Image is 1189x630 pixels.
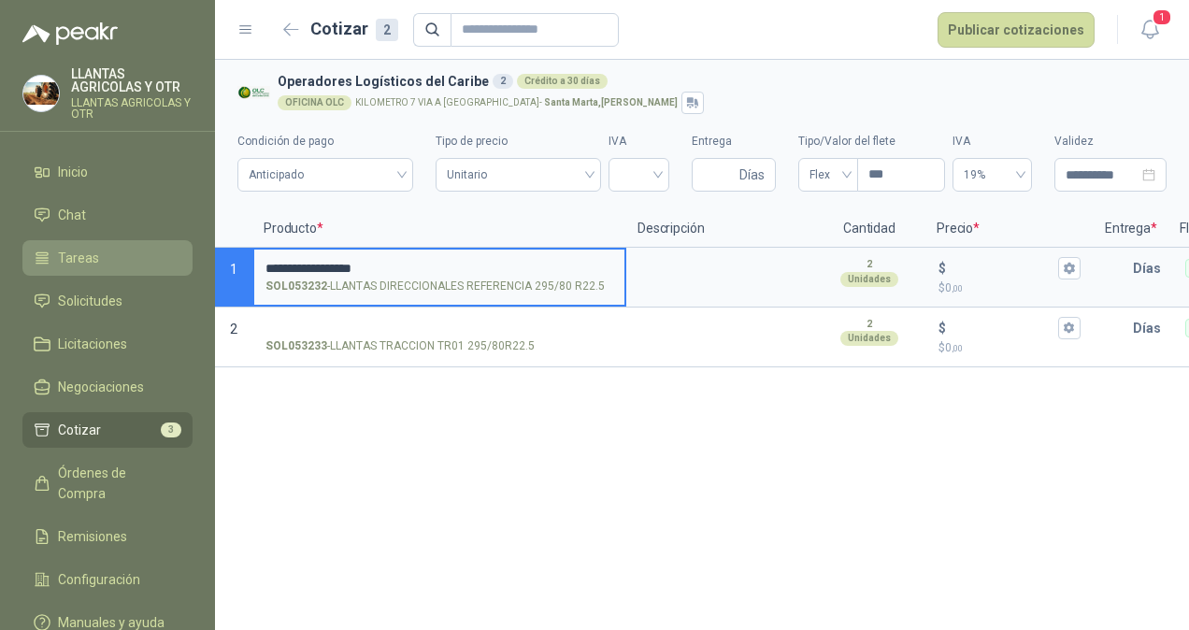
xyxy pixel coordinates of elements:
[609,133,669,150] label: IVA
[58,569,140,590] span: Configuración
[22,369,193,405] a: Negociaciones
[867,317,872,332] p: 2
[1054,133,1167,150] label: Validez
[58,526,127,547] span: Remisiones
[71,67,193,93] p: LLANTAS AGRICOLAS Y OTR
[71,97,193,120] p: LLANTAS AGRICOLAS Y OTR
[22,197,193,233] a: Chat
[436,133,601,150] label: Tipo de precio
[950,321,1054,335] input: $$0,00
[840,272,898,287] div: Unidades
[22,519,193,554] a: Remisiones
[1152,8,1172,26] span: 1
[1058,257,1081,279] button: $$0,00
[952,343,963,353] span: ,00
[867,257,872,272] p: 2
[1058,317,1081,339] button: $$0,00
[1094,210,1168,248] p: Entrega
[265,337,327,355] strong: SOL053233
[22,562,193,597] a: Configuración
[249,161,402,189] span: Anticipado
[58,377,144,397] span: Negociaciones
[22,22,118,45] img: Logo peakr
[230,262,237,277] span: 1
[355,98,678,107] p: KILOMETRO 7 VIA A [GEOGRAPHIC_DATA] -
[938,318,946,338] p: $
[265,337,535,355] p: - LLANTAS TRACCION TR01 295/80R22.5
[376,19,398,41] div: 2
[58,334,127,354] span: Licitaciones
[626,210,813,248] p: Descripción
[493,74,513,89] div: 2
[692,133,776,150] label: Entrega
[925,210,1094,248] p: Precio
[252,210,626,248] p: Producto
[58,291,122,311] span: Solicitudes
[22,283,193,319] a: Solicitudes
[544,97,678,107] strong: Santa Marta , [PERSON_NAME]
[237,77,270,109] img: Company Logo
[22,240,193,276] a: Tareas
[278,95,351,110] div: OFICINA OLC
[1133,13,1167,47] button: 1
[22,154,193,190] a: Inicio
[265,322,613,336] input: SOL053233-LLANTAS TRACCION TR01 295/80R22.5
[1133,309,1168,347] p: Días
[809,161,847,189] span: Flex
[447,161,590,189] span: Unitario
[58,248,99,268] span: Tareas
[945,281,963,294] span: 0
[938,279,1081,297] p: $
[938,258,946,279] p: $
[58,463,175,504] span: Órdenes de Compra
[964,161,1021,189] span: 19%
[953,133,1032,150] label: IVA
[1133,250,1168,287] p: Días
[950,261,1054,275] input: $$0,00
[945,341,963,354] span: 0
[22,455,193,511] a: Órdenes de Compra
[938,339,1081,357] p: $
[265,278,605,295] p: - LLANTAS DIRECCIONALES REFERENCIA 295/80 R22.5
[840,331,898,346] div: Unidades
[952,283,963,294] span: ,00
[938,12,1095,48] button: Publicar cotizaciones
[23,76,59,111] img: Company Logo
[278,71,1159,92] h3: Operadores Logísticos del Caribe
[58,162,88,182] span: Inicio
[517,74,608,89] div: Crédito a 30 días
[813,210,925,248] p: Cantidad
[161,422,181,437] span: 3
[230,322,237,336] span: 2
[310,16,398,42] h2: Cotizar
[739,159,765,191] span: Días
[22,412,193,448] a: Cotizar3
[265,278,327,295] strong: SOL053232
[58,205,86,225] span: Chat
[798,133,945,150] label: Tipo/Valor del flete
[237,133,413,150] label: Condición de pago
[265,262,613,276] input: SOL053232-LLANTAS DIRECCIONALES REFERENCIA 295/80 R22.5
[22,326,193,362] a: Licitaciones
[58,420,101,440] span: Cotizar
